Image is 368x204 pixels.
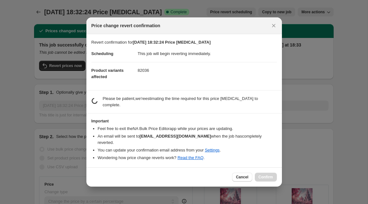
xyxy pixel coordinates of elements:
span: Product variants affected [91,68,124,79]
span: Cancel [236,175,248,180]
b: [EMAIL_ADDRESS][DOMAIN_NAME] [139,134,211,139]
li: Feel free to exit the NA Bulk Price Editor app while your prices are updating. [98,126,277,132]
li: Wondering how price change reverts work? . [98,155,277,161]
li: You can update your confirmation email address from your . [98,147,277,153]
b: [DATE] 18:32:24 Price [MEDICAL_DATA] [133,40,211,45]
span: Scheduling [91,51,114,56]
p: Please be patient, we're estimating the time required for this price [MEDICAL_DATA] to complete. [103,96,277,108]
h3: Important [91,119,277,124]
li: An email will be sent to when the job has completely reverted . [98,133,277,146]
dd: 82036 [138,62,277,79]
dd: This job will begin reverting immediately. [138,46,277,62]
button: Cancel [232,173,252,182]
a: Settings [205,148,219,152]
button: Close [269,21,278,30]
p: Revert confirmation for [91,39,277,46]
span: Price change revert confirmation [91,22,161,29]
a: Read the FAQ [178,155,203,160]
